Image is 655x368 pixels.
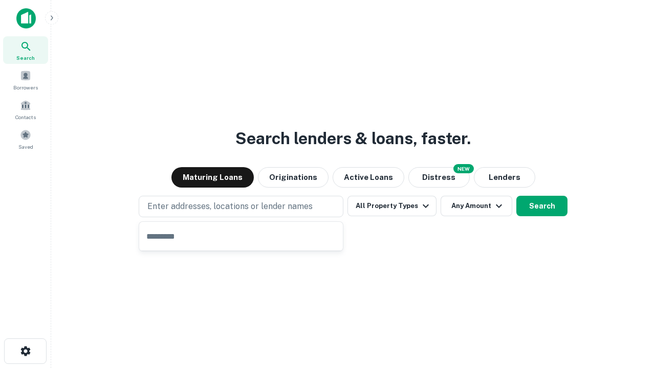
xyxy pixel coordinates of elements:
iframe: Chat Widget [604,286,655,335]
button: Originations [258,167,329,188]
button: Active Loans [333,167,404,188]
button: Search [516,196,567,216]
button: Any Amount [441,196,512,216]
p: Enter addresses, locations or lender names [147,200,313,213]
h3: Search lenders & loans, faster. [235,126,471,151]
button: Search distressed loans with lien and other non-mortgage details. [408,167,470,188]
img: capitalize-icon.png [16,8,36,29]
a: Contacts [3,96,48,123]
button: Enter addresses, locations or lender names [139,196,343,217]
a: Search [3,36,48,64]
div: NEW [453,164,474,173]
a: Saved [3,125,48,153]
span: Contacts [15,113,36,121]
button: All Property Types [347,196,436,216]
span: Search [16,54,35,62]
span: Saved [18,143,33,151]
button: Lenders [474,167,535,188]
button: Maturing Loans [171,167,254,188]
span: Borrowers [13,83,38,91]
a: Borrowers [3,66,48,94]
